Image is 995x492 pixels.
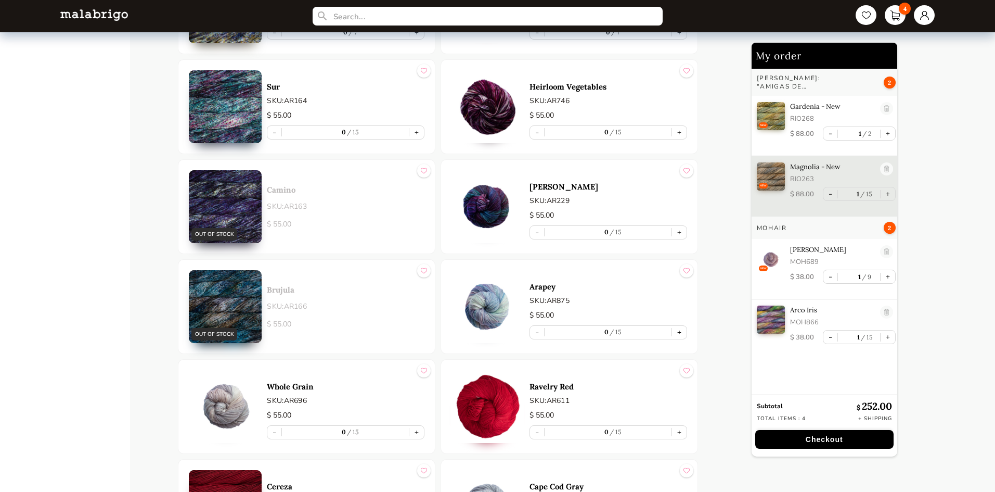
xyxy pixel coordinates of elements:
a: Heirloom Vegetables [529,82,687,92]
button: + [881,187,895,200]
label: 15 [346,428,359,436]
p: $ 55.00 [529,110,687,121]
a: Checkout [752,430,897,449]
label: 15 [609,428,622,436]
p: 252.00 [857,400,892,412]
h3: [PERSON_NAME]: "AMIGAS DE [PERSON_NAME]" NOW SHIPPING [757,74,854,91]
button: Checkout [755,430,894,449]
p: SKU: AR875 [529,295,687,306]
p: Sur [267,82,424,92]
p: $ 55.00 [267,410,424,421]
label: 9 [861,273,872,281]
button: + [409,126,424,139]
p: Brujula [267,285,424,295]
a: OUT OF STOCK [189,170,262,243]
button: + [881,270,895,283]
a: Ravelry Red [529,382,687,392]
button: + [881,331,895,344]
p: $ 55.00 [529,210,687,221]
p: NEW [760,123,767,127]
p: $ 55.00 [267,319,424,330]
p: RIO268 [790,114,875,123]
span: $ [857,403,862,411]
button: + [672,226,687,239]
button: + [672,26,687,39]
button: + [409,26,424,39]
p: SKU: AR164 [267,95,424,106]
p: $ 55.00 [267,219,424,230]
p: SKU: AR163 [267,201,424,212]
p: RIO263 [790,174,875,184]
p: Magnolia - New [790,162,875,171]
button: + [672,326,687,339]
button: + [881,127,895,140]
a: OUT OF STOCK [189,270,262,343]
button: - [823,270,837,283]
p: SKU: AR696 [267,395,424,406]
p: Whole Grain [267,382,424,392]
p: $ 38.00 [790,272,814,282]
span: 2 [884,222,896,234]
a: Cape Cod Gray [529,482,687,491]
p: $ 88.00 [790,129,814,138]
p: SKU: AR166 [267,301,424,312]
p: $ 88.00 [790,190,814,199]
a: Camino [267,185,424,195]
p: $ 38.00 [790,333,814,342]
p: + Shipping [858,415,892,422]
img: 0.jpg [189,70,262,143]
img: L5WsItTXhTFtyxb3tkNoXNspfcfOAAWlbXYcuBTUg0FA22wzaAJ6kXiYLTb6coiuTfQf1mE2HwVko7IAAAAASUVORK5CYII= [60,9,128,20]
button: - [823,187,837,200]
button: - [823,127,837,140]
p: NEW [760,184,767,187]
p: SKU: AR229 [529,195,687,206]
p: $ 55.00 [529,410,687,421]
img: 0.jpg [189,370,262,443]
p: MOH866 [790,318,875,327]
img: 0.jpg [189,170,262,243]
button: - [823,331,837,344]
p: SKU: AR611 [529,395,687,406]
h3: MOHAIR [757,224,787,232]
button: + [672,426,687,439]
img: 0.jpg [757,102,785,130]
button: + [672,126,687,139]
h2: My order [752,43,897,69]
p: OUT OF STOCK [195,331,234,338]
p: Total items : 4 [757,415,806,422]
a: Arapey [529,282,687,292]
label: 15 [609,328,622,336]
label: 15 [609,128,622,136]
p: OUT OF STOCK [195,231,234,238]
img: 0.jpg [451,270,524,343]
img: 0.jpg [451,70,524,143]
a: 4 [885,5,906,25]
span: 2 [884,77,896,89]
img: 0.jpg [451,370,524,443]
p: SKU: AR746 [529,95,687,106]
label: 15 [859,190,873,198]
strong: Subtotal [757,402,783,410]
label: 15 [346,128,359,136]
p: Arco Iris [790,306,875,314]
p: $ 55.00 [267,110,424,121]
label: 15 [859,333,873,341]
p: $ 55.00 [529,310,687,321]
img: 0.jpg [189,270,262,343]
a: Cereza [267,482,424,491]
img: 0.jpg [757,306,785,334]
img: 0.jpg [757,245,785,273]
p: MOH689 [790,257,875,267]
a: [PERSON_NAME] [529,182,687,192]
p: [PERSON_NAME] [790,245,875,254]
img: 0.jpg [757,162,785,191]
span: 4 [899,3,911,15]
input: Search... [313,7,663,26]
